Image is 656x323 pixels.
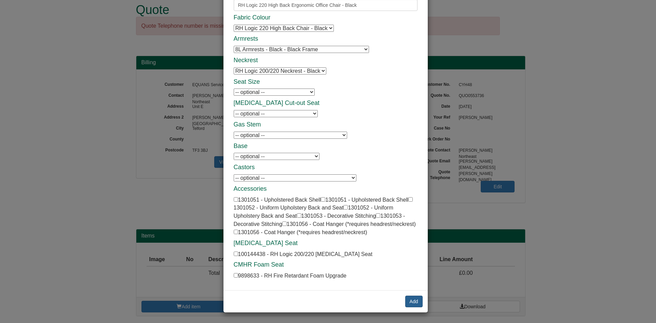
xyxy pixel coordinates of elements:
div: 1301051 - Upholstered Back Shell 1301051 - Upholstered Back Shell 1301052 - Uniform Upholstery Ba... [234,14,418,280]
h4: Base [234,143,418,150]
h4: Seat Size [234,79,418,85]
h4: Armrests [234,36,418,42]
h4: Neckrest [234,57,418,64]
h4: CMHR Foam Seat [234,261,418,268]
button: Add [405,296,423,307]
h4: Fabric Colour [234,14,418,21]
h4: Gas Stem [234,121,418,128]
h4: [MEDICAL_DATA] Cut-out Seat [234,100,418,107]
h4: [MEDICAL_DATA] Seat [234,240,418,247]
h4: Accessories [234,186,418,192]
h4: Castors [234,164,418,171]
